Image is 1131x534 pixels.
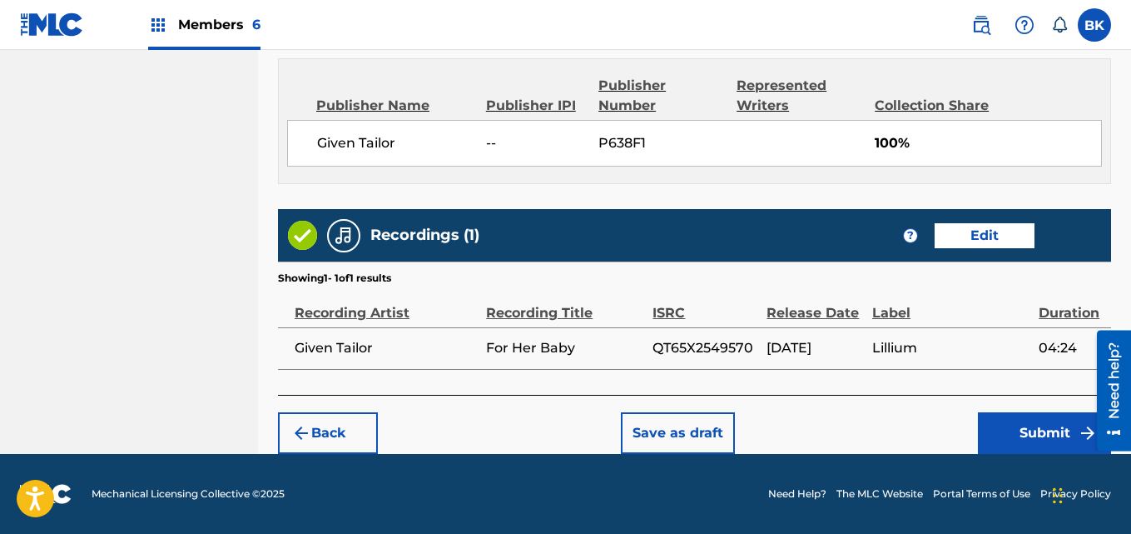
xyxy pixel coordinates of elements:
h5: Recordings (1) [370,226,479,245]
span: QT65X2549570 [652,338,758,358]
span: -- [486,133,586,153]
span: Lillium [872,338,1030,358]
a: Privacy Policy [1040,487,1111,502]
a: Portal Terms of Use [933,487,1030,502]
span: ? [904,229,917,242]
span: Given Tailor [317,133,474,153]
img: Recordings [334,226,354,246]
div: Publisher Number [598,76,724,116]
img: search [971,15,991,35]
div: Publisher IPI [486,96,586,116]
a: The MLC Website [836,487,923,502]
div: Need help? [18,12,41,88]
button: Edit [935,223,1034,248]
div: User Menu [1078,8,1111,42]
div: Recording Artist [295,286,478,323]
span: P638F1 [598,133,724,153]
a: Need Help? [768,487,826,502]
button: Back [278,412,378,454]
img: logo [20,484,72,504]
p: Showing 1 - 1 of 1 results [278,271,391,286]
a: Public Search [965,8,998,42]
span: 04:24 [1039,338,1103,358]
div: Publisher Name [316,96,474,116]
iframe: Chat Widget [1048,454,1131,534]
div: Recording Title [486,286,644,323]
span: Mechanical Licensing Collective © 2025 [92,487,285,502]
span: Given Tailor [295,338,478,358]
div: Release Date [766,286,864,323]
div: Notifications [1051,17,1068,33]
div: Drag [1053,471,1063,521]
span: 6 [252,17,260,32]
img: help [1014,15,1034,35]
iframe: Resource Center [1084,330,1131,451]
span: 100% [875,133,1101,153]
span: Members [178,15,260,34]
img: MLC Logo [20,12,84,37]
img: Top Rightsholders [148,15,168,35]
span: [DATE] [766,338,864,358]
img: 7ee5dd4eb1f8a8e3ef2f.svg [291,423,311,443]
div: Collection Share [875,96,993,116]
span: For Her Baby [486,338,644,358]
div: Represented Writers [737,76,862,116]
div: Duration [1039,286,1103,323]
img: f7272a7cc735f4ea7f67.svg [1078,423,1098,443]
div: Label [872,286,1030,323]
button: Submit [978,412,1111,454]
button: Save as draft [621,412,735,454]
div: Help [1008,8,1041,42]
div: ISRC [652,286,758,323]
img: Valid [288,221,317,250]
